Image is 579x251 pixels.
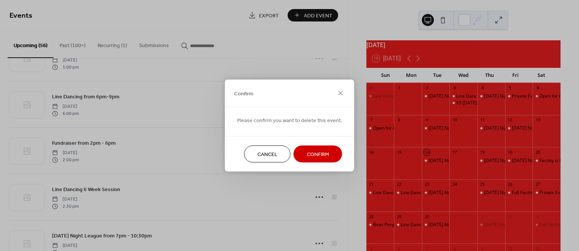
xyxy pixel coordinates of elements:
button: Cancel [244,145,291,162]
span: Confirm [234,90,253,98]
span: Please confirm you want to delete this event. [237,117,342,125]
button: Confirm [294,145,342,162]
span: Cancel [257,151,277,159]
span: Confirm [307,151,329,159]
